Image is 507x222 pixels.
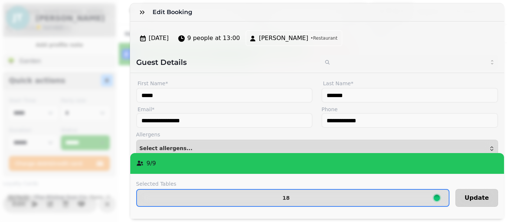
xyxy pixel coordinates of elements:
[136,106,313,113] label: Email*
[259,34,308,43] span: [PERSON_NAME]
[149,34,169,43] span: [DATE]
[136,79,313,88] label: First Name*
[321,106,498,113] label: Phone
[321,79,498,88] label: Last Name*
[310,35,337,41] span: • Restaurant
[187,34,240,43] span: 9 people at 13:00
[455,189,498,207] button: Update
[282,195,290,201] p: 18
[136,180,449,188] label: Selected Tables
[136,57,314,67] h2: Guest Details
[136,189,449,207] button: 18
[136,140,498,158] button: Select allergens...
[140,146,193,152] span: Select allergens...
[153,8,195,17] h3: Edit Booking
[465,195,489,201] span: Update
[147,159,156,168] p: 9 / 9
[136,131,498,138] label: Allergens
